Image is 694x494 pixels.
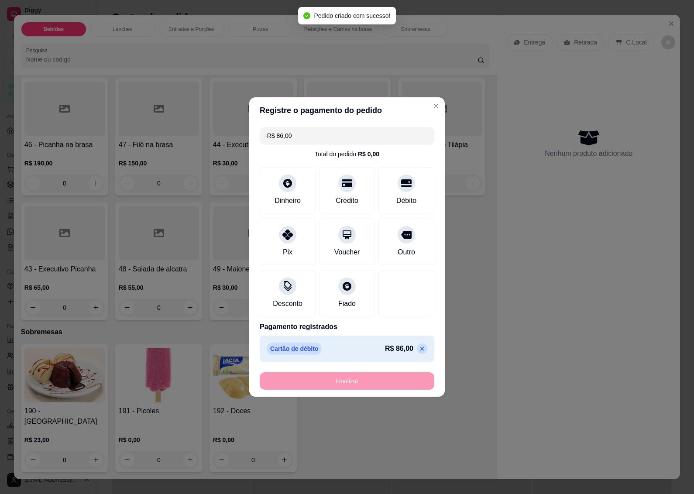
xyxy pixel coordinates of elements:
input: Ex.: hambúrguer de cordeiro [265,127,429,144]
div: Desconto [273,298,302,309]
span: Pedido criado com sucesso! [314,12,390,19]
p: Cartão de débito [267,343,322,355]
div: Voucher [334,247,360,257]
header: Registre o pagamento do pedido [249,97,445,123]
div: Débito [396,196,416,206]
button: Close [429,99,443,113]
div: Fiado [338,298,356,309]
div: Crédito [336,196,358,206]
p: Pagamento registrados [260,322,434,332]
div: Outro [398,247,415,257]
div: Total do pedido [315,150,379,158]
div: Pix [283,247,292,257]
div: Dinheiro [275,196,301,206]
p: R$ 86,00 [385,343,413,354]
span: check-circle [303,12,310,19]
div: R$ 0,00 [358,150,379,158]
